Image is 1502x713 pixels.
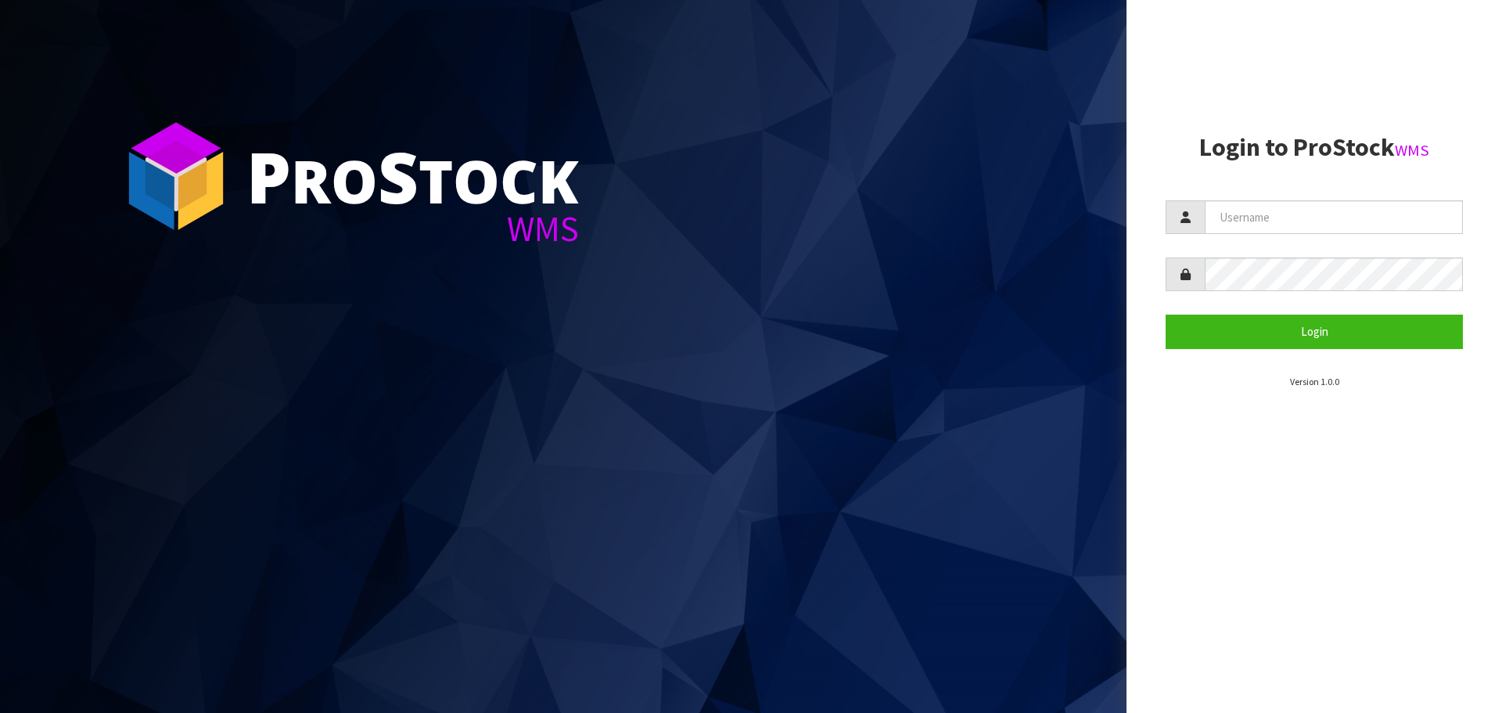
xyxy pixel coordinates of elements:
[1166,134,1463,161] h2: Login to ProStock
[1205,200,1463,234] input: Username
[246,211,579,247] div: WMS
[378,128,419,224] span: S
[117,117,235,235] img: ProStock Cube
[246,141,579,211] div: ro tock
[1166,315,1463,348] button: Login
[246,128,291,224] span: P
[1290,376,1339,387] small: Version 1.0.0
[1395,140,1429,160] small: WMS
